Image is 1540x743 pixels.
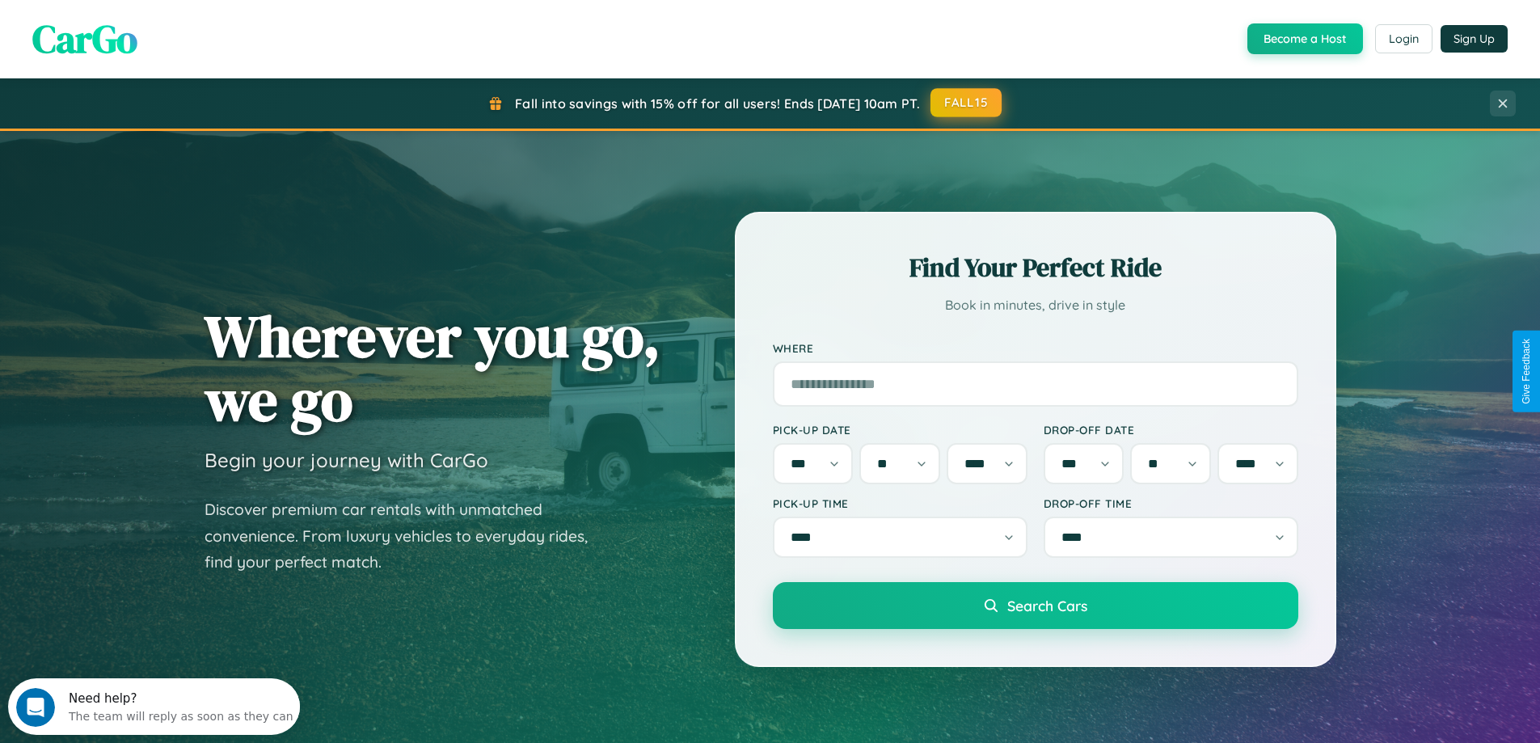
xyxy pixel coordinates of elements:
[773,582,1298,629] button: Search Cars
[16,688,55,727] iframe: Intercom live chat
[773,341,1298,355] label: Where
[1521,339,1532,404] div: Give Feedback
[773,250,1298,285] h2: Find Your Perfect Ride
[61,27,285,44] div: The team will reply as soon as they can
[930,88,1002,117] button: FALL15
[1375,24,1432,53] button: Login
[515,95,920,112] span: Fall into savings with 15% off for all users! Ends [DATE] 10am PT.
[8,678,300,735] iframe: Intercom live chat discovery launcher
[1441,25,1508,53] button: Sign Up
[773,496,1027,510] label: Pick-up Time
[1044,496,1298,510] label: Drop-off Time
[205,496,609,576] p: Discover premium car rentals with unmatched convenience. From luxury vehicles to everyday rides, ...
[1247,23,1363,54] button: Become a Host
[773,423,1027,437] label: Pick-up Date
[61,14,285,27] div: Need help?
[205,304,660,432] h1: Wherever you go, we go
[773,293,1298,317] p: Book in minutes, drive in style
[205,448,488,472] h3: Begin your journey with CarGo
[1007,597,1087,614] span: Search Cars
[32,12,137,65] span: CarGo
[6,6,301,51] div: Open Intercom Messenger
[1044,423,1298,437] label: Drop-off Date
